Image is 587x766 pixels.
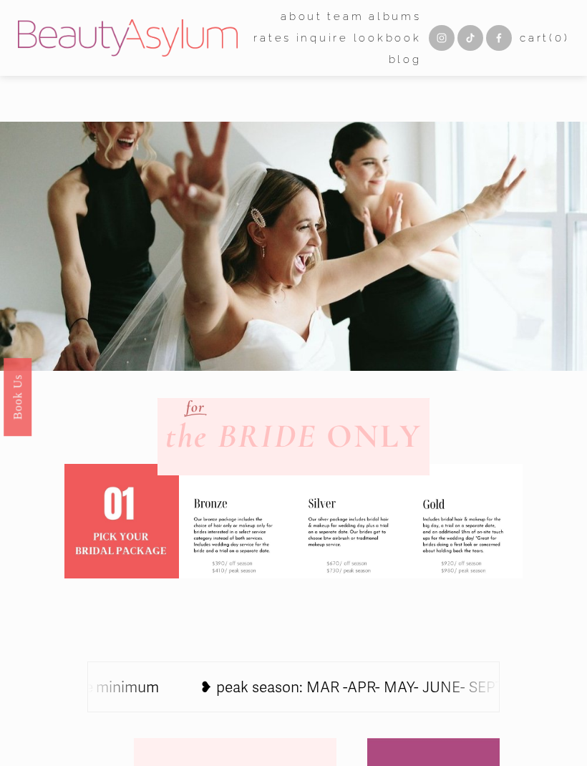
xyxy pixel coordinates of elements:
[520,29,569,48] a: 0 items in cart
[327,7,364,26] span: team
[369,6,422,27] a: albums
[18,19,238,57] img: Beauty Asylum | Bridal Hair &amp; Makeup Charlotte &amp; Atlanta
[165,416,316,456] em: the BRIDE
[354,27,422,49] a: Lookbook
[457,25,483,51] a: TikTok
[326,416,422,456] strong: ONLY
[281,6,323,27] a: folder dropdown
[179,464,293,578] img: PACKAGES FOR THE BRIDE
[327,6,364,27] a: folder dropdown
[549,31,569,44] span: ( )
[200,678,581,697] tspan: ❥ peak season: MAR -APR- MAY- JUNE- SEPT- OCT- NOV
[389,49,422,70] a: Blog
[429,25,455,51] a: Instagram
[253,27,291,49] a: Rates
[293,464,408,578] img: PACKAGES FOR THE BRIDE
[486,25,512,51] a: Facebook
[296,27,349,49] a: Inquire
[4,358,31,436] a: Book Us
[52,464,190,578] img: bridal%2Bpackage.jpg
[186,397,205,416] em: for
[408,464,523,578] img: PACKAGES FOR THE BRIDE
[281,7,323,26] span: about
[555,31,564,44] span: 0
